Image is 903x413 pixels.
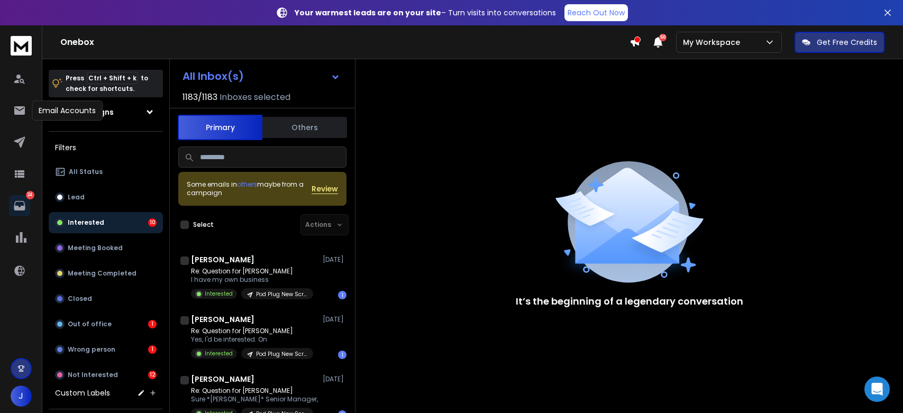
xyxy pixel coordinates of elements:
div: 1 [338,351,346,359]
p: Interested [205,290,233,298]
a: 24 [9,195,30,216]
button: Interested10 [49,212,163,233]
h3: Filters [49,140,163,155]
h1: [PERSON_NAME] [191,374,254,384]
div: Some emails in maybe from a campaign [187,180,312,197]
button: Primary [178,115,262,140]
p: All Status [69,168,103,176]
button: Closed [49,288,163,309]
div: 12 [148,371,157,379]
p: Get Free Credits [817,37,877,48]
h1: Onebox [60,36,630,49]
p: Re: Question for [PERSON_NAME] [191,387,318,395]
p: Interested [205,350,233,357]
div: 10 [148,218,157,227]
h1: [PERSON_NAME] [191,314,254,325]
p: Lead [68,193,85,201]
p: Re: Question for [PERSON_NAME] [191,327,313,335]
div: 1 [148,345,157,354]
button: All Campaigns [49,102,163,123]
p: Pod Plug New Scraped List Target Cities 30k [256,290,307,298]
p: Interested [68,218,104,227]
p: 24 [26,191,34,199]
span: 1183 / 1183 [183,91,217,104]
p: Wrong person [68,345,115,354]
p: Yes, I'd be interested. On [191,335,313,344]
button: All Status [49,161,163,182]
p: Sure *[PERSON_NAME]* Senior Manager, [191,395,318,403]
h3: Custom Labels [55,388,110,398]
h1: All Inbox(s) [183,71,244,81]
img: logo [11,36,32,56]
span: 50 [659,34,667,41]
span: others [237,180,257,189]
button: Others [262,116,347,139]
p: Reach Out Now [568,7,625,18]
strong: Your warmest leads are on your site [295,7,441,18]
div: 1 [338,291,346,299]
p: Out of office [68,320,112,328]
p: Meeting Completed [68,269,136,278]
h1: [PERSON_NAME] [191,254,254,265]
p: Meeting Booked [68,244,123,252]
button: Wrong person1 [49,339,163,360]
button: All Inbox(s) [174,66,349,87]
p: [DATE] [323,375,346,383]
a: Reach Out Now [564,4,628,21]
button: Review [312,183,338,194]
p: [DATE] [323,255,346,264]
p: [DATE] [323,315,346,324]
div: 1 [148,320,157,328]
button: Get Free Credits [795,32,884,53]
p: Pod Plug New Scraped List Target Cities 30k [256,350,307,358]
label: Select [193,221,214,229]
h3: Inboxes selected [220,91,290,104]
p: My Workspace [683,37,744,48]
button: J [11,386,32,407]
span: Ctrl + Shift + k [87,72,138,84]
p: Closed [68,295,92,303]
div: Email Accounts [32,100,103,121]
button: Not Interested12 [49,364,163,386]
button: Lead [49,187,163,208]
p: It’s the beginning of a legendary conversation [516,294,743,309]
p: I have my own business [191,276,313,284]
p: Re: Question for [PERSON_NAME] [191,267,313,276]
p: Not Interested [68,371,118,379]
button: Meeting Booked [49,237,163,259]
button: Out of office1 [49,314,163,335]
div: Open Intercom Messenger [864,377,890,402]
p: Press to check for shortcuts. [66,73,148,94]
button: Meeting Completed [49,263,163,284]
p: – Turn visits into conversations [295,7,556,18]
